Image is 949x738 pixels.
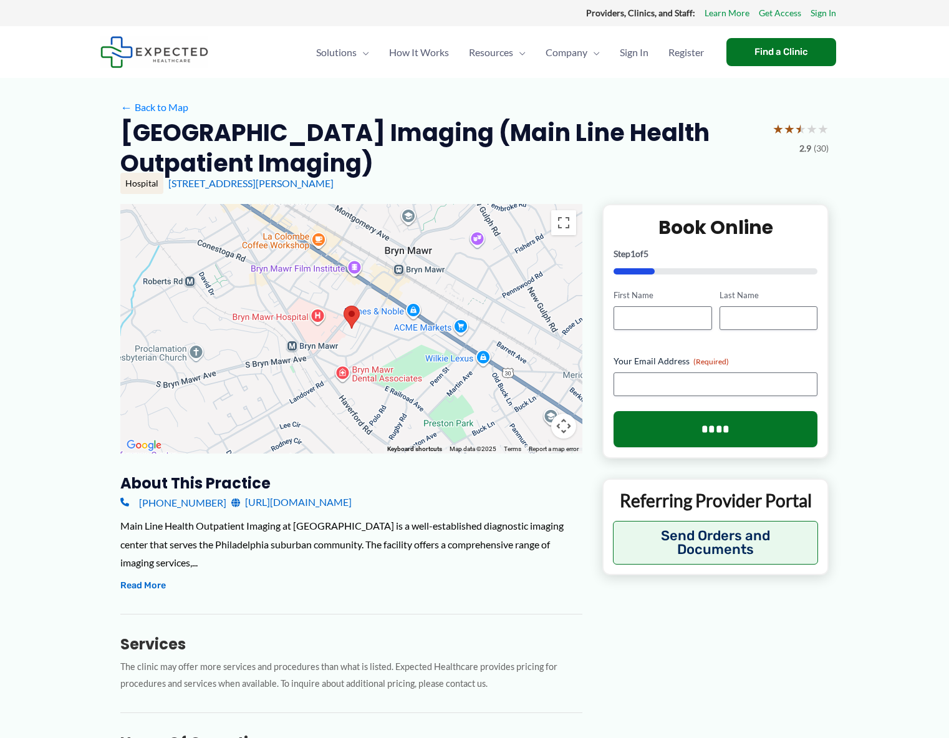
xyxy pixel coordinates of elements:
[513,31,526,74] span: Menu Toggle
[658,31,714,74] a: Register
[546,31,587,74] span: Company
[587,31,600,74] span: Menu Toggle
[120,117,763,179] h2: [GEOGRAPHIC_DATA] Imaging (Main Line Health Outpatient Imaging)
[759,5,801,21] a: Get Access
[120,101,132,113] span: ←
[168,177,334,189] a: [STREET_ADDRESS][PERSON_NAME]
[668,31,704,74] span: Register
[120,517,582,572] div: Main Line Health Outpatient Imaging at [GEOGRAPHIC_DATA] is a well-established diagnostic imaging...
[120,493,226,512] a: [PHONE_NUMBER]
[231,493,352,512] a: [URL][DOMAIN_NAME]
[630,248,635,259] span: 1
[379,31,459,74] a: How It Works
[387,445,442,454] button: Keyboard shortcuts
[784,117,795,140] span: ★
[586,7,695,18] strong: Providers, Clinics, and Staff:
[806,117,817,140] span: ★
[614,289,711,301] label: First Name
[705,5,749,21] a: Learn More
[357,31,369,74] span: Menu Toggle
[613,521,818,565] button: Send Orders and Documents
[551,210,576,235] button: Toggle fullscreen view
[316,31,357,74] span: Solutions
[620,31,648,74] span: Sign In
[817,117,829,140] span: ★
[469,31,513,74] span: Resources
[814,140,829,157] span: (30)
[120,634,582,654] h3: Services
[799,140,811,157] span: 2.9
[459,31,536,74] a: ResourcesMenu Toggle
[614,215,817,240] h2: Book Online
[536,31,610,74] a: CompanyMenu Toggle
[529,445,579,452] a: Report a map error
[613,489,818,512] p: Referring Provider Portal
[614,250,817,258] p: Step of
[610,31,658,74] a: Sign In
[773,117,784,140] span: ★
[643,248,648,259] span: 5
[504,445,521,452] a: Terms (opens in new tab)
[123,437,165,454] a: Open this area in Google Maps (opens a new window)
[811,5,836,21] a: Sign In
[120,473,582,493] h3: About this practice
[450,445,496,452] span: Map data ©2025
[389,31,449,74] span: How It Works
[720,289,817,301] label: Last Name
[306,31,379,74] a: SolutionsMenu Toggle
[120,659,582,692] p: The clinic may offer more services and procedures than what is listed. Expected Healthcare provid...
[120,578,166,593] button: Read More
[795,117,806,140] span: ★
[551,414,576,439] button: Map camera controls
[120,98,188,117] a: ←Back to Map
[693,357,729,366] span: (Required)
[614,355,817,367] label: Your Email Address
[306,31,714,74] nav: Primary Site Navigation
[120,173,163,194] div: Hospital
[726,38,836,66] a: Find a Clinic
[123,437,165,454] img: Google
[100,36,208,68] img: Expected Healthcare Logo - side, dark font, small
